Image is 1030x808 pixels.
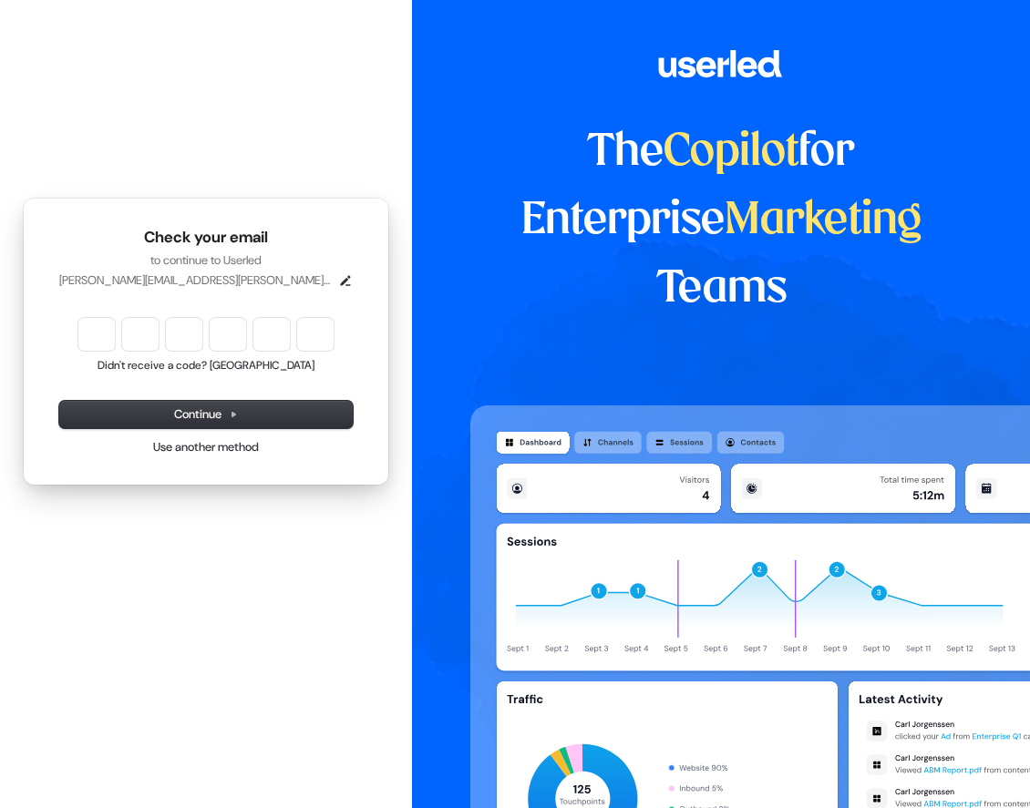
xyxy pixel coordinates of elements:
span: Copilot [664,131,798,174]
button: Continue [59,401,353,428]
h1: Check your email [59,227,353,249]
button: Edit [338,273,353,288]
a: Use another method [153,439,259,455]
h1: The for Enterprise Teams [470,118,972,323]
p: [PERSON_NAME][EMAIL_ADDRESS][PERSON_NAME][DOMAIN_NAME] [59,272,331,289]
input: Enter verification code [78,318,370,351]
button: Didn't receive a code? [GEOGRAPHIC_DATA] [98,358,314,373]
span: Continue [174,406,238,423]
p: to continue to Userled [59,252,353,269]
span: Marketing [725,199,922,242]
